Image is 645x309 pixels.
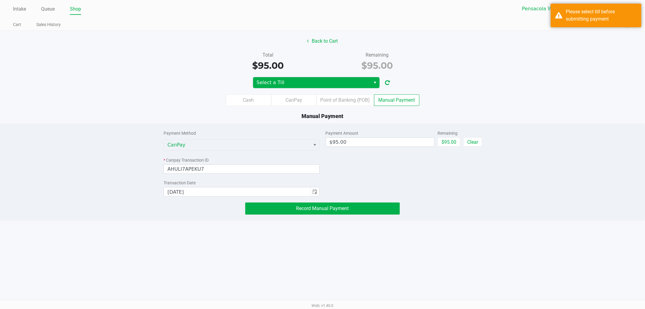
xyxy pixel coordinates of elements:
button: Select [311,140,319,150]
a: Shop [70,5,81,13]
button: Back to Cart [303,35,342,47]
button: Select [585,3,593,14]
label: Point of Banking (POB) [317,94,374,106]
div: $95.00 [327,59,427,72]
button: Select [371,77,380,88]
label: CanPay [271,94,317,106]
div: Total [218,51,318,59]
span: Pensacola WC [522,5,581,12]
button: Toggle calendar [311,187,319,196]
div: Transaction Date [164,180,320,186]
a: Intake [13,5,26,13]
span: Select a Till [257,79,367,86]
div: Payment Amount [326,130,435,136]
span: CanPay [168,141,307,149]
a: Sales History [36,21,61,28]
div: Canpay Transaction ID [164,157,320,163]
label: Manual Payment [374,94,419,106]
div: Payment Method [164,130,320,136]
input: null [164,187,311,197]
button: Clear [463,137,482,146]
button: $95.00 [438,137,460,146]
div: Remaining [327,51,427,59]
span: Record Manual Payment [296,205,349,211]
div: Please select till before submitting payment [566,8,637,23]
label: Cash [226,94,271,106]
span: Web: v1.40.0 [312,303,334,308]
button: Record Manual Payment [245,202,400,215]
a: Cart [13,21,21,28]
div: $95.00 [218,59,318,72]
a: Queue [41,5,55,13]
div: Remaining [438,130,460,136]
